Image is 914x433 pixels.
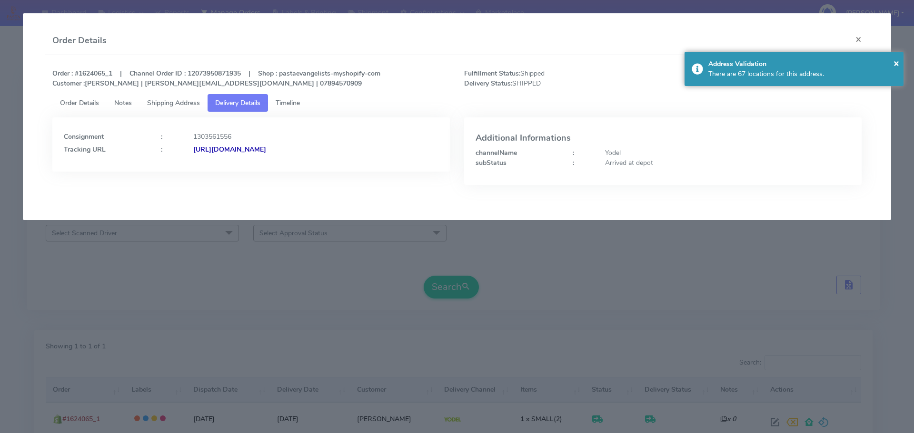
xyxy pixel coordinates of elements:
[114,98,132,107] span: Notes
[598,158,857,168] div: Arrived at depot
[193,145,266,154] strong: [URL][DOMAIN_NAME]
[894,57,899,69] span: ×
[848,27,869,52] button: Close
[186,132,446,142] div: 1303561556
[894,56,899,70] button: Close
[161,145,162,154] strong: :
[52,94,862,112] ul: Tabs
[476,158,507,167] strong: subStatus
[64,145,106,154] strong: Tracking URL
[573,158,574,167] strong: :
[64,132,104,141] strong: Consignment
[161,132,162,141] strong: :
[215,98,260,107] span: Delivery Details
[476,134,850,143] h4: Additional Informations
[476,148,517,157] strong: channelName
[457,68,663,88] span: Shipped SHIPPED
[60,98,99,107] span: Order Details
[708,69,897,79] div: There are 67 locations for this address.
[52,69,380,88] strong: Order : #1624065_1 | Channel Order ID : 12073950871935 | Shop : pastaevangelists-myshopify-com [P...
[464,69,520,78] strong: Fulfillment Status:
[147,98,200,107] span: Shipping Address
[573,148,574,157] strong: :
[708,59,897,69] div: Address Validation
[276,98,300,107] span: Timeline
[52,34,107,47] h4: Order Details
[464,79,512,88] strong: Delivery Status:
[598,148,857,158] div: Yodel
[52,79,85,88] strong: Customer :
